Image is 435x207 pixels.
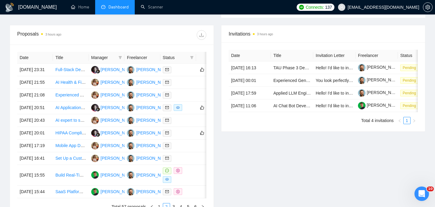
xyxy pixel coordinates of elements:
[55,173,157,177] a: Build Real-Time AI Voice Receptionist for Dental Clinic
[411,117,418,124] li: Next Page
[96,133,100,137] img: gigradar-bm.png
[17,186,53,198] td: [DATE] 15:44
[200,130,204,135] span: like
[427,187,434,191] span: 10
[127,104,134,111] img: VK
[17,76,53,89] td: [DATE] 21:55
[271,61,313,74] td: TAU Phase 3 Developer – Bring My AI Brother to Life
[55,130,167,135] a: HIPAA Compliant OCR Workflow Development with AI Tools
[91,130,135,135] a: SS[PERSON_NAME]
[165,169,169,172] span: message
[136,130,171,136] div: [PERSON_NAME]
[91,79,99,86] img: AV
[55,105,148,110] a: AI Application Development for [MEDICAL_DATA]
[127,130,171,135] a: VK[PERSON_NAME]
[96,69,100,74] img: gigradar-bm.png
[101,66,135,73] div: [PERSON_NAME]
[127,117,134,124] img: VK
[17,64,53,76] td: [DATE] 23:31
[101,5,105,9] span: dashboard
[53,114,89,127] td: AI expert to support with automation of our Recruitment process including Video Interviews
[53,127,89,140] td: HIPAA Compliant OCR Workflow Development with AI Tools
[101,130,135,136] div: [PERSON_NAME]
[17,127,53,140] td: [DATE] 20:01
[136,92,171,98] div: [PERSON_NAME]
[198,66,206,73] button: like
[163,54,188,61] span: Status
[91,155,135,160] a: AV[PERSON_NAME]
[273,65,373,70] a: TAU Phase 3 Developer – Bring My AI Brother to Life
[197,33,206,37] span: download
[358,102,366,109] img: c1CkLHUIwD5Ucvm7oiXNAph9-NOmZLZpbVsUrINqn_V_EzHsJW7P7QxldjUFcJOdWX
[91,155,99,162] img: AV
[325,4,332,11] span: 137
[404,117,410,124] a: 1
[101,92,135,98] div: [PERSON_NAME]
[101,117,135,124] div: [PERSON_NAME]
[400,102,418,109] span: Pending
[117,53,123,62] span: filter
[400,90,421,95] a: Pending
[400,103,421,108] a: Pending
[273,78,403,83] a: Experienced Generative AI Engineer (RAG, Vector Retrieval, Scaling)
[53,140,89,152] td: Mobile App Development (iOS/Android) with AI Integration – (Freemium + Subscription)
[189,53,195,62] span: filter
[127,172,171,177] a: VK[PERSON_NAME]
[91,105,135,110] a: SS[PERSON_NAME]
[136,188,171,195] div: [PERSON_NAME]
[229,74,271,87] td: [DATE] 00:01
[127,129,134,137] img: VK
[165,106,169,109] span: mail
[53,89,89,102] td: Experienced AI Developer for Custom RAG System
[91,80,135,84] a: AV[PERSON_NAME]
[136,79,171,86] div: [PERSON_NAME]
[423,2,433,12] button: setting
[91,171,99,179] img: MB
[101,142,135,149] div: [PERSON_NAME]
[91,142,99,149] img: AV
[71,5,89,10] a: homeHome
[53,64,89,76] td: Full-Stack Developer for AI-Powered Personalized Video MVP (Dentist-Focused SaaS)
[127,92,171,97] a: VK[PERSON_NAME]
[17,102,53,114] td: [DATE] 20:51
[17,165,53,186] td: [DATE] 15:55
[5,3,14,12] img: logo
[400,64,418,71] span: Pending
[53,186,89,198] td: SaaS Platform Development for AI Agent Collections
[55,156,136,161] a: Set Up a Custom AI Chatbot Using OpenAI
[271,87,313,99] td: Applied LLM Engineer (Prompt Specialist)
[91,172,135,177] a: MB[PERSON_NAME]
[127,155,134,162] img: VK
[414,187,429,201] iframe: Intercom live chat
[136,104,171,111] div: [PERSON_NAME]
[165,156,169,160] span: mail
[101,79,135,86] div: [PERSON_NAME]
[200,105,204,110] span: like
[306,4,324,11] span: Connects:
[423,5,432,10] span: setting
[96,107,100,111] img: gigradar-bm.png
[165,177,169,181] span: eye
[127,105,171,110] a: VK[PERSON_NAME]
[91,92,135,97] a: AV[PERSON_NAME]
[91,54,116,61] span: Manager
[198,104,206,111] button: like
[257,33,273,36] time: 3 hours ago
[356,50,398,61] th: Freelancer
[127,142,134,149] img: VK
[101,104,135,111] div: [PERSON_NAME]
[136,66,171,73] div: [PERSON_NAME]
[91,129,99,137] img: SS
[17,30,112,40] div: Proposals
[229,87,271,99] td: [DATE] 17:59
[17,89,53,102] td: [DATE] 21:08
[55,67,218,72] a: Full-Stack Developer for AI-Powered Personalized Video MVP (Dentist-Focused SaaS)
[176,169,180,172] span: dollar
[91,118,135,122] a: AV[PERSON_NAME]
[229,50,271,61] th: Date
[400,65,421,70] a: Pending
[127,155,171,160] a: VK[PERSON_NAME]
[127,188,134,196] img: VK
[127,79,134,86] img: VK
[200,67,204,72] span: like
